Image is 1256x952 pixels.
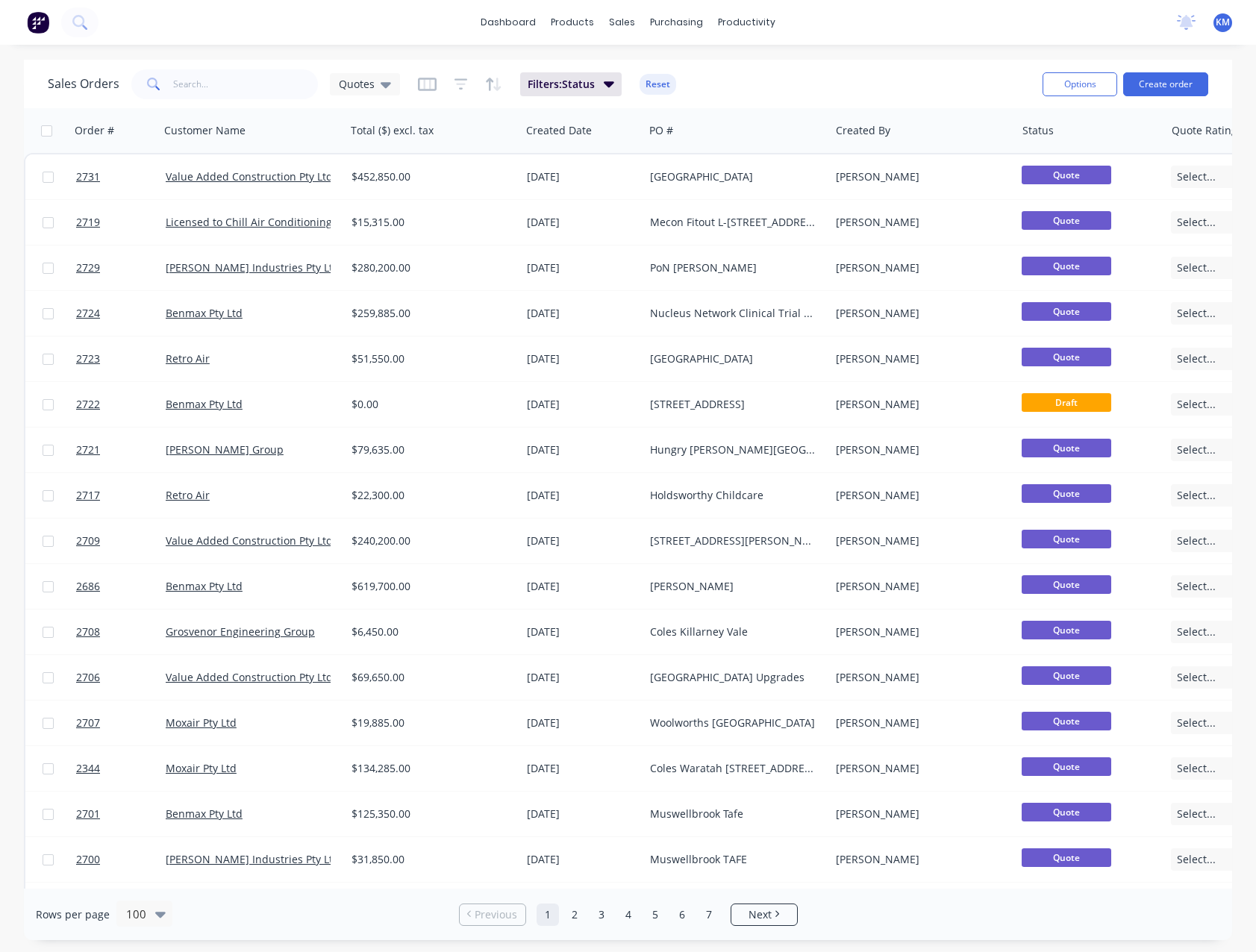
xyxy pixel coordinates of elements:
[166,260,340,275] a: [PERSON_NAME] Industries Pty Ltd
[76,336,166,381] a: 2723
[537,904,559,926] a: Page 1 is your current page
[76,382,166,427] a: 2722
[602,11,643,34] div: sales
[836,670,1002,685] div: [PERSON_NAME]
[166,169,333,184] a: Value Added Construction Pty Ltd
[527,670,638,685] div: [DATE]
[1022,302,1111,321] span: Quote
[352,807,507,821] div: $125,350.00
[76,442,100,457] span: 2721
[76,883,166,927] a: 2691
[836,715,1002,730] div: [PERSON_NAME]
[76,624,100,639] span: 2708
[352,215,507,230] div: $15,315.00
[527,807,638,821] div: [DATE]
[836,397,1002,412] div: [PERSON_NAME]
[352,533,507,548] div: $240,200.00
[527,351,638,366] div: [DATE]
[527,169,638,184] div: [DATE]
[166,761,237,775] a: Moxair Pty Ltd
[650,397,816,412] div: [STREET_ADDRESS]
[1022,257,1111,275] span: Quote
[76,245,166,290] a: 2729
[836,533,1002,548] div: [PERSON_NAME]
[1022,848,1111,867] span: Quote
[527,715,638,730] div: [DATE]
[1177,488,1216,503] span: Select...
[1177,442,1216,457] span: Select...
[1177,306,1216,321] span: Select...
[166,715,237,730] a: Moxair Pty Ltd
[650,852,816,867] div: Muswellbrook TAFE
[166,397,243,411] a: Benmax Pty Ltd
[1177,807,1216,821] span: Select...
[352,579,507,594] div: $619,700.00
[650,761,816,776] div: Coles Waratah [STREET_ADDRESS]
[76,351,100,366] span: 2723
[76,564,166,609] a: 2686
[836,123,890,138] div: Created By
[836,442,1002,457] div: [PERSON_NAME]
[352,624,507,639] div: $6,450.00
[166,533,333,548] a: Value Added Construction Pty Ltd
[650,807,816,821] div: Muswellbrook Tafe
[1022,393,1111,412] span: Draft
[76,837,166,882] a: 2700
[836,260,1002,275] div: [PERSON_NAME]
[527,624,638,639] div: [DATE]
[617,904,640,926] a: Page 4
[650,488,816,503] div: Holdsworthy Childcare
[650,670,816,685] div: [GEOGRAPHIC_DATA] Upgrades
[1022,123,1054,138] div: Status
[76,579,100,594] span: 2686
[1177,351,1216,366] span: Select...
[527,215,638,230] div: [DATE]
[1022,666,1111,685] span: Quote
[27,11,49,34] img: Factory
[1177,215,1216,230] span: Select...
[543,11,602,34] div: products
[650,215,816,230] div: Mecon Fitout L-[STREET_ADDRESS][PERSON_NAME]
[1022,712,1111,730] span: Quote
[527,442,638,457] div: [DATE]
[76,306,100,321] span: 2724
[1177,260,1216,275] span: Select...
[731,907,797,922] a: Next page
[166,670,333,684] a: Value Added Construction Pty Ltd
[352,670,507,685] div: $69,650.00
[352,351,507,366] div: $51,550.00
[644,904,666,926] a: Page 5
[76,473,166,518] a: 2717
[76,670,100,685] span: 2706
[460,907,525,922] a: Previous page
[164,123,246,138] div: Customer Name
[650,533,816,548] div: [STREET_ADDRESS][PERSON_NAME]
[836,579,1002,594] div: [PERSON_NAME]
[76,291,166,336] a: 2724
[836,351,1002,366] div: [PERSON_NAME]
[698,904,720,926] a: Page 7
[527,306,638,321] div: [DATE]
[166,579,243,593] a: Benmax Pty Ltd
[352,488,507,503] div: $22,300.00
[76,200,166,245] a: 2719
[1172,123,1237,138] div: Quote Rating
[527,533,638,548] div: [DATE]
[166,442,284,457] a: [PERSON_NAME] Group
[76,701,166,745] a: 2707
[76,852,100,867] span: 2700
[1022,530,1111,548] span: Quote
[352,715,507,730] div: $19,885.00
[836,488,1002,503] div: [PERSON_NAME]
[76,655,166,700] a: 2706
[166,807,243,821] a: Benmax Pty Ltd
[351,123,434,138] div: Total ($) excl. tax
[76,610,166,654] a: 2708
[563,904,586,926] a: Page 2
[166,215,416,229] a: Licensed to Chill Air Conditioning Australia Pty Ltd
[166,306,243,320] a: Benmax Pty Ltd
[76,428,166,472] a: 2721
[76,807,100,821] span: 2701
[166,488,210,502] a: Retro Air
[1177,533,1216,548] span: Select...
